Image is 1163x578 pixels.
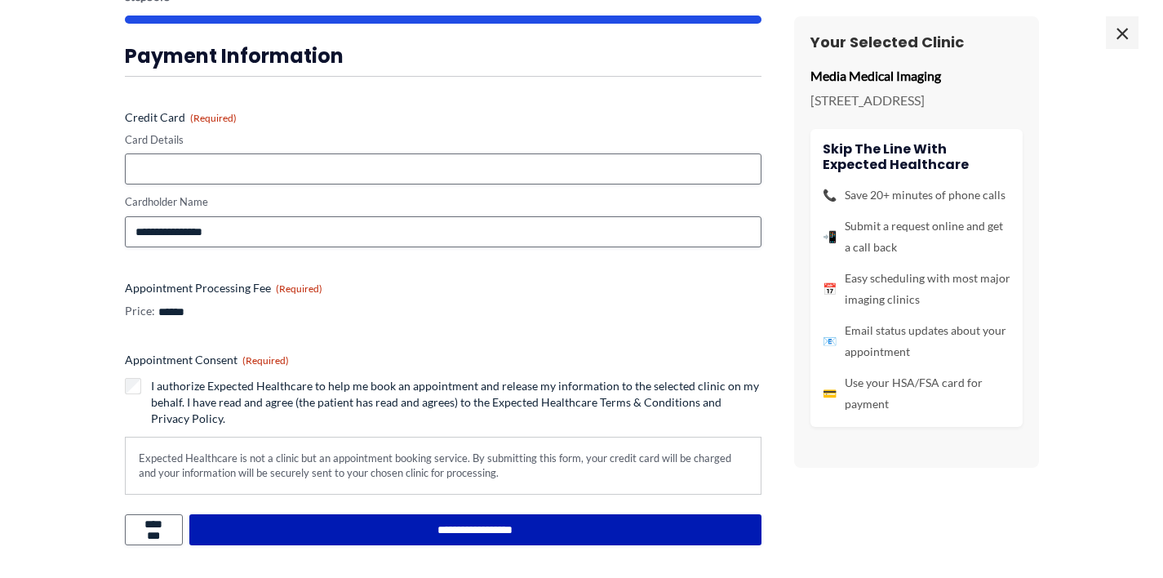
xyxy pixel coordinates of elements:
span: 📞 [823,185,837,206]
li: Email status updates about your appointment [823,320,1010,362]
li: Save 20+ minutes of phone calls [823,185,1010,206]
label: Card Details [125,132,761,148]
label: I authorize Expected Healthcare to help me book an appointment and release my information to the ... [151,378,761,427]
p: Media Medical Imaging [810,64,1023,88]
li: Use your HSA/FSA card for payment [823,372,1010,415]
iframe: Secure card payment input frame [135,162,751,176]
div: Expected Healthcare is not a clinic but an appointment booking service. By submitting this form, ... [125,437,761,495]
input: Appointment Processing Fee Price [158,305,273,319]
span: 📅 [823,278,837,300]
legend: Appointment Consent [125,352,289,368]
h3: Payment Information [125,43,761,69]
h3: Your Selected Clinic [810,33,1023,51]
label: Appointment Processing Fee [125,280,761,296]
label: Credit Card [125,109,761,126]
li: Easy scheduling with most major imaging clinics [823,268,1010,310]
label: Price: [125,303,155,319]
span: (Required) [190,112,237,124]
span: 📧 [823,331,837,352]
span: × [1106,16,1139,49]
span: (Required) [242,354,289,367]
span: 💳 [823,383,837,404]
label: Cardholder Name [125,194,761,210]
span: 📲 [823,226,837,247]
h4: Skip the line with Expected Healthcare [823,141,1010,172]
li: Submit a request online and get a call back [823,216,1010,258]
p: [STREET_ADDRESS] [810,88,1023,113]
span: (Required) [276,282,322,295]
